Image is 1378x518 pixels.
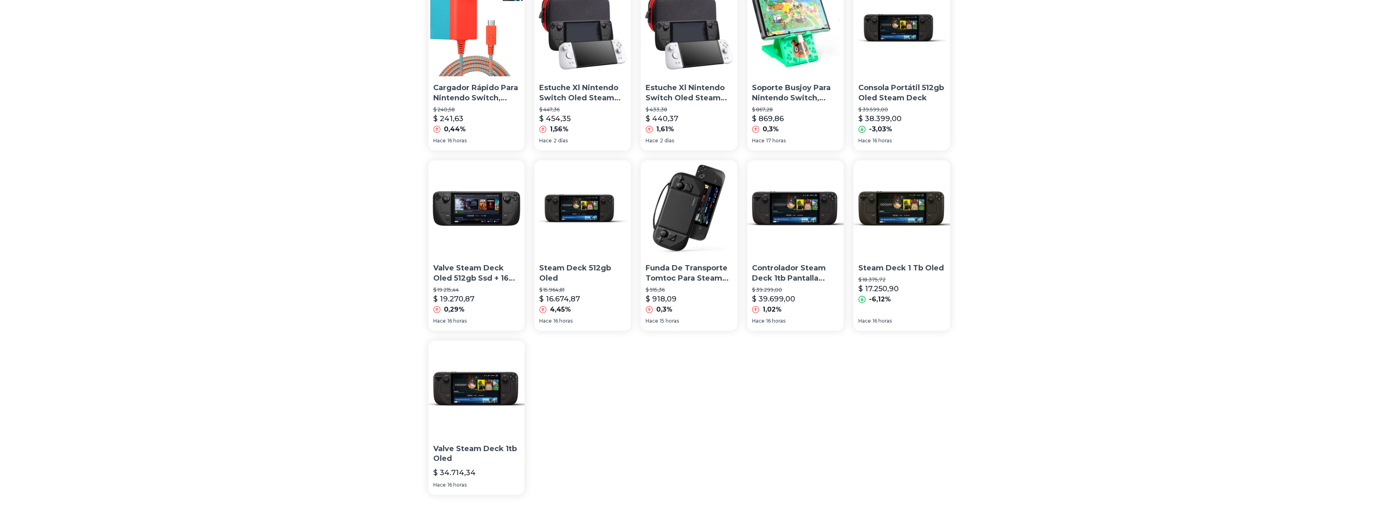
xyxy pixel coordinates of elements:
span: 2 días [553,137,568,144]
a: Valve Steam Deck 1tb OledValve Steam Deck 1tb Oled$ 34.714,34Hace16 horas [428,341,525,495]
p: $ 19.270,87 [433,293,474,305]
p: $ 918,09 [646,293,677,305]
p: $ 39.699,00 [752,293,795,305]
a: Funda De Transporte Tomtoc Para Steam Deck/steam Deck Oled-bFunda De Transporte Tomtoc Para Steam... [641,160,737,331]
span: Hace [539,137,552,144]
p: $ 869,86 [752,113,784,124]
span: Hace [646,137,658,144]
img: Valve Steam Deck 1tb Oled [428,341,525,437]
img: Steam Deck 512gb Oled [534,160,631,257]
p: $ 915,36 [646,287,732,293]
p: 0,3% [656,305,672,314]
img: Valve Steam Deck Oled 512gb Ssd + 16gb Ram (internacional... [428,160,525,257]
p: $ 39.299,00 [752,287,839,293]
span: 17 horas [766,137,786,144]
p: Consola Portátil 512gb Oled Steam Deck [858,83,945,103]
img: Funda De Transporte Tomtoc Para Steam Deck/steam Deck Oled-b [641,160,737,257]
p: $ 433,38 [646,106,732,113]
span: Hace [539,318,552,324]
p: Controlador Steam Deck 1tb Pantalla Oled [752,263,839,283]
span: 16 horas [873,137,892,144]
p: $ 447,36 [539,106,626,113]
span: 15 horas [660,318,679,324]
p: $ 34.714,34 [433,467,476,478]
p: 1,61% [656,124,674,134]
p: $ 454,35 [539,113,571,124]
p: Estuche Xl Nintendo Switch Oled Steam Deck Usorudo Moba Nyxi [646,83,732,103]
p: Estuche Xl Nintendo Switch Oled Steam Deck Usorudo Moba Nyxi [539,83,626,103]
span: 16 horas [873,318,892,324]
span: Hace [752,137,765,144]
a: Steam Deck 1 Tb OledSteam Deck 1 Tb Oled$ 18.375,72$ 17.250,90-6,12%Hace16 horas [853,160,950,331]
span: Hace [433,482,446,488]
span: Hace [433,318,446,324]
a: Valve Steam Deck Oled 512gb Ssd + 16gb Ram (internacional...Valve Steam Deck Oled 512gb Ssd + 16g... [428,160,525,331]
p: $ 19.215,44 [433,287,520,293]
p: $ 38.399,00 [858,113,902,124]
span: Hace [646,318,658,324]
p: $ 867,28 [752,106,839,113]
p: Steam Deck 512gb Oled [539,263,626,283]
p: $ 440,37 [646,113,678,124]
span: Hace [858,137,871,144]
p: $ 39.599,00 [858,106,945,113]
span: 16 horas [553,318,573,324]
p: 0,29% [444,305,465,314]
img: Controlador Steam Deck 1tb Pantalla Oled [747,160,844,257]
p: Cargador Rápido Para Nintendo Switch, Oled, Steam Deck Y Más [433,83,520,103]
p: Soporte Busjoy Para Nintendo Switch, Steam Deck, Switch Oled [752,83,839,103]
p: -3,03% [869,124,892,134]
p: $ 15.964,81 [539,287,626,293]
p: Valve Steam Deck Oled 512gb Ssd + 16gb Ram (internacional... [433,263,520,283]
img: Steam Deck 1 Tb Oled [853,160,950,257]
span: Hace [752,318,765,324]
a: Steam Deck 512gb OledSteam Deck 512gb Oled$ 15.964,81$ 16.674,874,45%Hace16 horas [534,160,631,331]
p: 0,3% [763,124,779,134]
p: $ 18.375,72 [858,277,945,283]
p: $ 241,63 [433,113,463,124]
p: 1,02% [763,305,782,314]
p: Valve Steam Deck 1tb Oled [433,444,520,464]
p: $ 16.674,87 [539,293,580,305]
a: Controlador Steam Deck 1tb Pantalla OledControlador Steam Deck 1tb Pantalla Oled$ 39.299,00$ 39.6... [747,160,844,331]
span: 16 horas [448,137,467,144]
p: $ 17.250,90 [858,283,899,294]
span: 16 horas [448,318,467,324]
p: Funda De Transporte Tomtoc Para Steam Deck/steam Deck Oled-b [646,263,732,283]
span: Hace [858,318,871,324]
span: Hace [433,137,446,144]
p: $ 240,58 [433,106,520,113]
p: 4,45% [550,305,571,314]
p: -6,12% [869,294,891,304]
span: 16 horas [448,482,467,488]
span: 2 días [660,137,674,144]
p: Steam Deck 1 Tb Oled [858,263,945,273]
p: 0,44% [444,124,466,134]
span: 16 horas [766,318,785,324]
p: 1,56% [550,124,569,134]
